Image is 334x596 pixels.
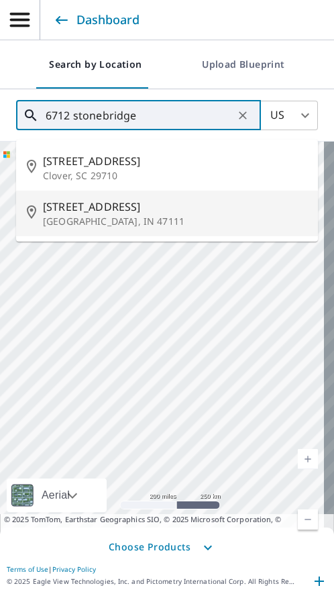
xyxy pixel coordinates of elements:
p: | [7,565,307,573]
div: Aerial [7,479,107,512]
p: © 2025 Eagle View Technologies, Inc. and Pictometry International Corp. All Rights Reserved. Repo... [7,577,295,587]
span: Search by Location [49,56,142,73]
p: [GEOGRAPHIC_DATA], IN 47111 [43,215,307,228]
p: Clover, SC 29710 [43,169,307,183]
a: Current Level 5, Zoom In [298,449,318,469]
div: US [261,97,318,134]
span: Upload Blueprint [202,56,284,73]
span: © 2025 TomTom, Earthstar Geographics SIO, © 2025 Microsoft Corporation, © [4,514,330,536]
a: Terms of Use [7,564,48,574]
span: [STREET_ADDRESS] [43,153,307,169]
a: Current Level 5, Zoom Out [298,509,318,530]
a: Dashboard [52,8,140,32]
a: Privacy Policy [52,564,96,574]
input: Search by address or latitude-longitude [46,97,233,134]
span: [STREET_ADDRESS] [43,199,307,215]
div: Aerial [38,479,74,512]
button: Clear [233,106,252,125]
a: Terms [62,526,85,536]
a: OpenStreetMap [4,526,60,536]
